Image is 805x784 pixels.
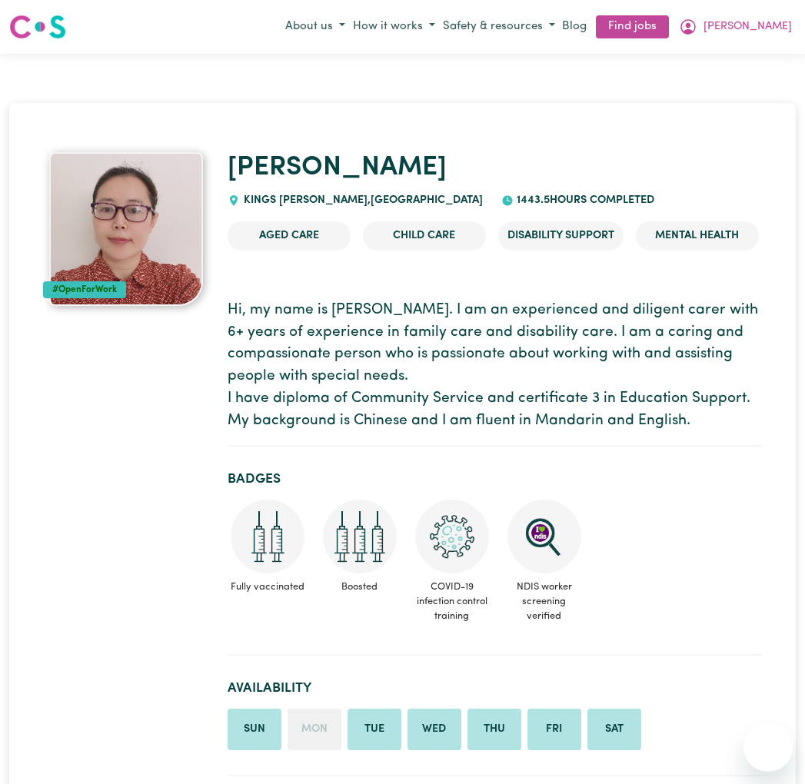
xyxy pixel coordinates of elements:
h2: Availability [228,680,762,696]
li: Available on Saturday [587,709,641,750]
li: Available on Sunday [228,709,281,750]
a: Hui's profile picture'#OpenForWork [43,152,209,306]
span: KINGS [PERSON_NAME] , [GEOGRAPHIC_DATA] [240,194,483,206]
a: Careseekers logo [9,9,66,45]
li: Unavailable on Monday [288,709,341,750]
button: How it works [349,15,439,40]
li: Available on Wednesday [407,709,461,750]
img: Care and support worker has received 2 doses of COVID-19 vaccine [231,500,304,573]
li: Mental Health [636,221,759,251]
span: [PERSON_NAME] [704,18,792,35]
span: 1443.5 hours completed [514,194,655,206]
a: Find jobs [596,15,669,39]
span: NDIS worker screening verified [504,573,584,630]
a: [PERSON_NAME] [228,154,447,181]
img: CS Academy: COVID-19 Infection Control Training course completed [415,500,489,573]
li: Child care [363,221,486,251]
span: Fully vaccinated [228,573,308,600]
span: Boosted [320,573,400,600]
p: Hi, my name is [PERSON_NAME]. I am an experienced and diligent carer with 6+ years of experience ... [228,300,762,433]
span: COVID-19 infection control training [412,573,492,630]
img: Careseekers logo [9,13,66,41]
button: Safety & resources [439,15,559,40]
li: Available on Thursday [467,709,521,750]
img: Hui [49,152,203,306]
button: My Account [675,14,796,40]
li: Aged Care [228,221,351,251]
img: NDIS Worker Screening Verified [507,500,581,573]
a: Blog [559,15,590,39]
div: #OpenForWork [43,281,126,298]
h2: Badges [228,471,762,487]
li: Available on Tuesday [348,709,401,750]
iframe: Button to launch messaging window [743,723,793,772]
img: Care and support worker has received booster dose of COVID-19 vaccination [323,500,397,573]
li: Disability Support [498,221,624,251]
li: Available on Friday [527,709,581,750]
button: About us [281,15,349,40]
